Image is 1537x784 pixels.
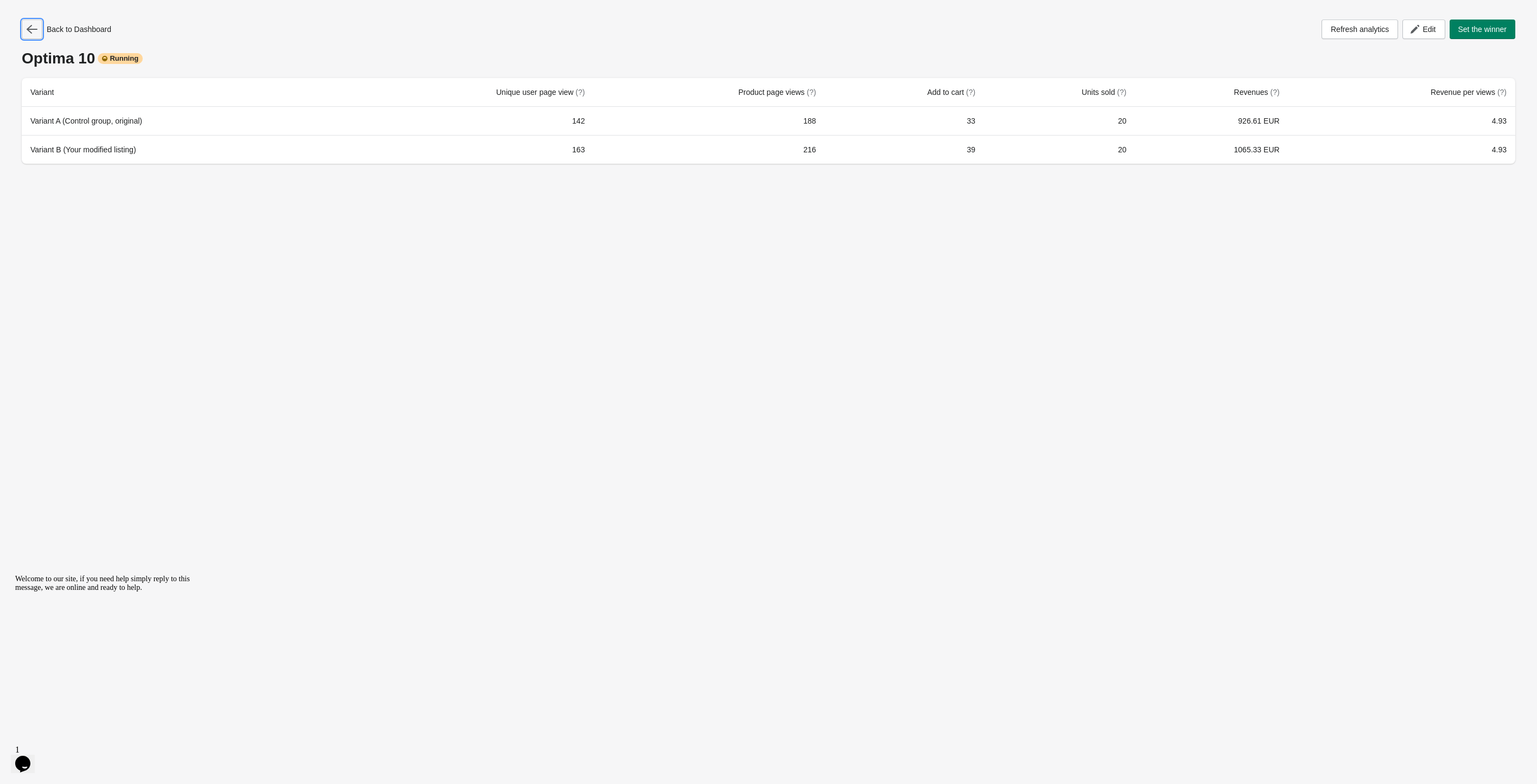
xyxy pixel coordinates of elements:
td: 216 [594,135,825,164]
span: (?) [576,88,585,97]
span: (?) [1497,88,1507,97]
td: 33 [825,107,984,135]
span: Set the winner [1458,25,1507,34]
span: Units sold [1082,88,1126,97]
div: Welcome to our site, if you need help simply reply to this message, we are online and ready to help. [4,4,200,22]
div: Variant B (Your modified listing) [30,144,327,155]
div: Optima 10 [22,50,1515,67]
span: Edit [1422,25,1436,34]
iframe: chat widget [11,741,46,773]
button: Set the winner [1450,20,1516,39]
span: (?) [1117,88,1126,97]
td: 20 [984,107,1135,135]
td: 4.93 [1288,135,1515,164]
span: Revenues [1234,88,1280,97]
span: Welcome to our site, if you need help simply reply to this message, we are online and ready to help. [4,4,179,21]
span: (?) [807,88,816,97]
td: 20 [984,135,1135,164]
div: Variant A (Control group, original) [30,115,327,126]
span: Revenue per views [1431,88,1507,97]
td: 926.61 EUR [1135,107,1288,135]
span: Unique user page view [496,88,585,97]
span: Refresh analytics [1331,25,1389,34]
span: (?) [1270,88,1279,97]
td: 39 [825,135,984,164]
span: Add to cart [927,88,975,97]
td: 4.93 [1288,107,1515,135]
td: 188 [594,107,825,135]
th: Variant [22,78,336,107]
button: Refresh analytics [1322,20,1398,39]
span: (?) [966,88,975,97]
td: 142 [336,107,594,135]
span: Product page views [738,88,816,97]
td: 163 [336,135,594,164]
iframe: chat widget [11,570,206,735]
div: Back to Dashboard [22,20,111,39]
div: Running [98,53,143,64]
button: Edit [1402,20,1445,39]
td: 1065.33 EUR [1135,135,1288,164]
